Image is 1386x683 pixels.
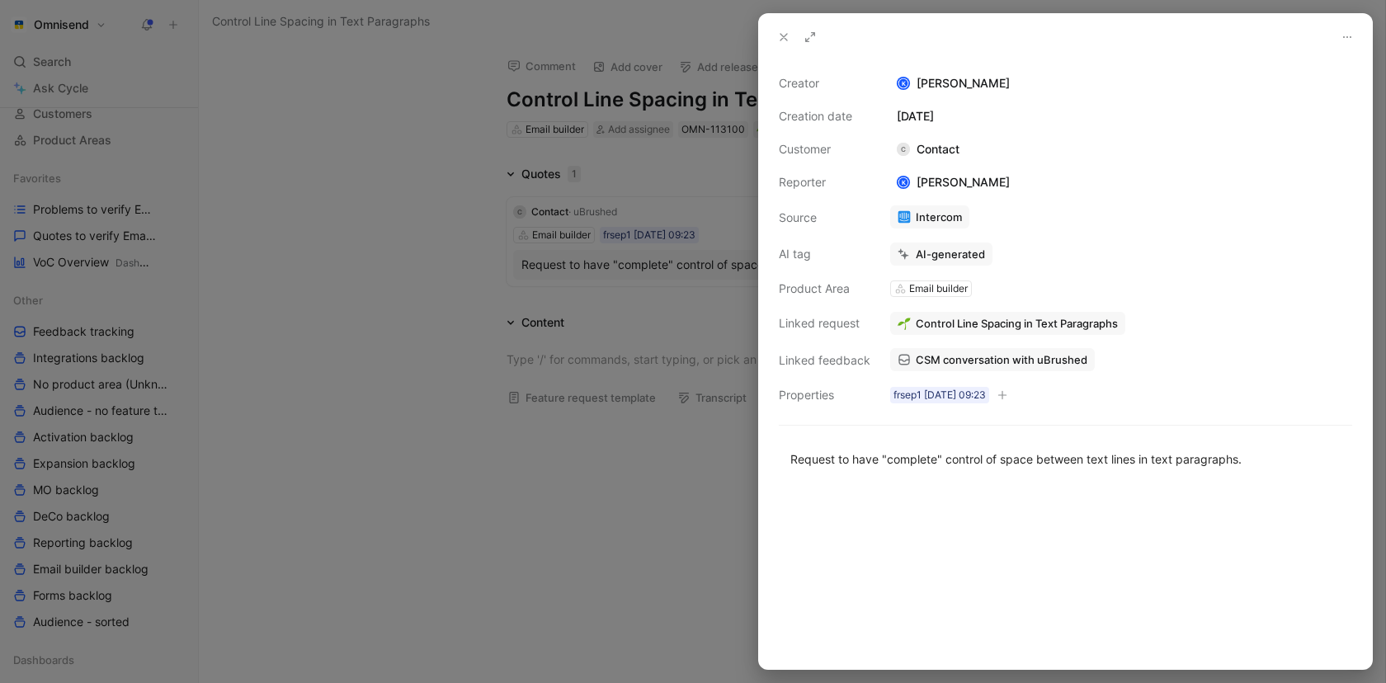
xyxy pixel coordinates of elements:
[779,208,870,228] div: Source
[909,280,968,297] div: Email builder
[790,450,1341,468] div: Request to have "complete" control of space between text lines in text paragraphs.
[897,143,910,156] div: C
[779,385,870,405] div: Properties
[779,172,870,192] div: Reporter
[916,316,1118,331] span: Control Line Spacing in Text Paragraphs
[890,106,1352,126] div: [DATE]
[898,317,911,330] img: 🌱
[898,78,909,89] div: K
[890,243,992,266] button: AI-generated
[890,312,1125,335] button: 🌱Control Line Spacing in Text Paragraphs
[916,247,985,261] div: AI-generated
[779,73,870,93] div: Creator
[779,106,870,126] div: Creation date
[779,244,870,264] div: AI tag
[890,139,966,159] div: Contact
[890,205,969,228] a: Intercom
[890,348,1095,371] a: CSM conversation with uBrushed
[779,313,870,333] div: Linked request
[890,73,1352,93] div: [PERSON_NAME]
[779,139,870,159] div: Customer
[893,387,986,403] div: frsep1 [DATE] 09:23
[779,279,870,299] div: Product Area
[916,352,1087,367] span: CSM conversation with uBrushed
[898,177,909,188] div: K
[779,351,870,370] div: Linked feedback
[890,172,1016,192] div: [PERSON_NAME]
